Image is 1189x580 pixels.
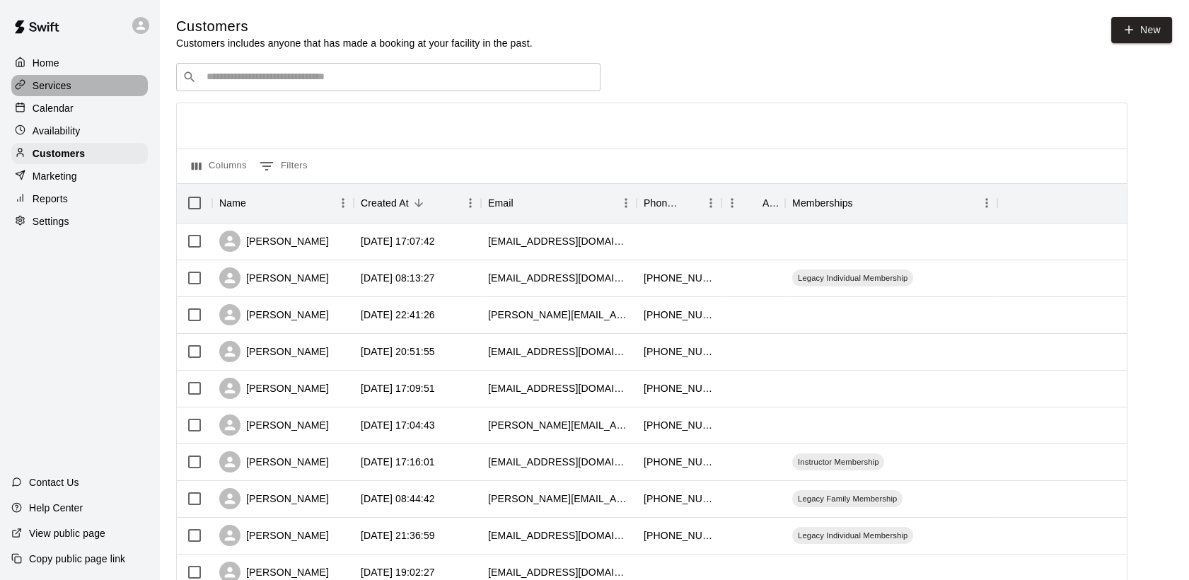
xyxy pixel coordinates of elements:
[615,192,637,214] button: Menu
[743,193,762,213] button: Sort
[488,381,630,395] div: tshiel3@live.com
[792,269,913,286] div: Legacy Individual Membership
[33,146,85,161] p: Customers
[176,63,601,91] div: Search customers by name or email
[219,414,329,436] div: [PERSON_NAME]
[1111,17,1172,43] a: New
[361,492,435,506] div: 2025-07-30 08:44:42
[361,271,435,285] div: 2025-08-06 08:13:27
[33,101,74,115] p: Calendar
[853,193,873,213] button: Sort
[256,155,311,178] button: Show filters
[219,304,329,325] div: [PERSON_NAME]
[460,192,481,214] button: Menu
[792,183,853,223] div: Memberships
[700,192,721,214] button: Menu
[332,192,354,214] button: Menu
[644,308,714,322] div: +18179079978
[212,183,354,223] div: Name
[29,475,79,489] p: Contact Us
[785,183,997,223] div: Memberships
[176,17,533,36] h5: Customers
[361,183,409,223] div: Created At
[488,344,630,359] div: cmarcy23@yahoo.com
[792,272,913,284] span: Legacy Individual Membership
[219,341,329,362] div: [PERSON_NAME]
[762,183,778,223] div: Age
[219,451,329,472] div: [PERSON_NAME]
[219,231,329,252] div: [PERSON_NAME]
[644,381,714,395] div: +14053431944
[219,525,329,546] div: [PERSON_NAME]
[33,214,69,228] p: Settings
[488,308,630,322] div: bridget.milligan@yahoo.com
[11,143,148,164] a: Customers
[488,565,630,579] div: mspencer092904@gmail.com
[361,528,435,543] div: 2025-07-27 21:36:59
[488,183,514,223] div: Email
[219,183,246,223] div: Name
[792,453,884,470] div: Instructor Membership
[11,211,148,232] a: Settings
[976,192,997,214] button: Menu
[33,192,68,206] p: Reports
[792,456,884,468] span: Instructor Membership
[11,120,148,141] a: Availability
[644,455,714,469] div: +14174340804
[644,418,714,432] div: +15134040552
[644,344,714,359] div: +14054829696
[680,193,700,213] button: Sort
[644,528,714,543] div: +14053267739
[488,271,630,285] div: bloomquistba@gmail.com
[33,124,81,138] p: Availability
[33,169,77,183] p: Marketing
[488,418,630,432] div: chad.zeh@gmail.com
[361,418,435,432] div: 2025-08-04 17:04:43
[644,271,714,285] div: +14052509406
[11,166,148,187] a: Marketing
[488,234,630,248] div: lugaro0321@gmail.com
[11,98,148,119] a: Calendar
[488,528,630,543] div: ralderman2008@aol.com
[644,183,680,223] div: Phone Number
[637,183,721,223] div: Phone Number
[176,36,533,50] p: Customers includes anyone that has made a booking at your facility in the past.
[219,378,329,399] div: [PERSON_NAME]
[792,493,903,504] span: Legacy Family Membership
[29,501,83,515] p: Help Center
[488,492,630,506] div: james.bois.smith@gmail.com
[644,492,714,506] div: +14053159091
[361,234,435,248] div: 2025-08-18 17:07:42
[11,52,148,74] a: Home
[792,527,913,544] div: Legacy Individual Membership
[792,490,903,507] div: Legacy Family Membership
[219,488,329,509] div: [PERSON_NAME]
[354,183,481,223] div: Created At
[29,526,105,540] p: View public page
[33,56,59,70] p: Home
[11,75,148,96] a: Services
[409,193,429,213] button: Sort
[721,192,743,214] button: Menu
[361,455,435,469] div: 2025-08-03 17:16:01
[721,183,785,223] div: Age
[188,155,250,178] button: Select columns
[792,530,913,541] span: Legacy Individual Membership
[361,308,435,322] div: 2025-08-04 22:41:26
[361,381,435,395] div: 2025-08-04 17:09:51
[219,267,329,289] div: [PERSON_NAME]
[488,455,630,469] div: gilbertjamie07@gmail.com
[361,344,435,359] div: 2025-08-04 20:51:55
[361,565,435,579] div: 2025-07-14 19:02:27
[11,188,148,209] a: Reports
[514,193,533,213] button: Sort
[481,183,637,223] div: Email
